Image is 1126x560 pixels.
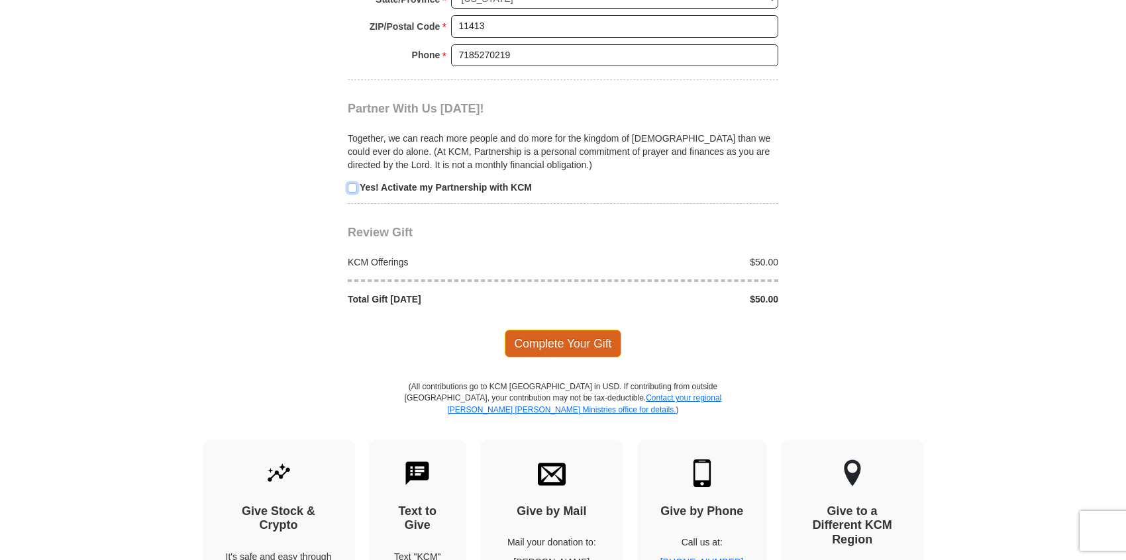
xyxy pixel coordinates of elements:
[348,226,413,239] span: Review Gift
[688,459,716,487] img: mobile.svg
[341,256,564,269] div: KCM Offerings
[403,459,431,487] img: text-to-give.svg
[563,293,786,306] div: $50.00
[538,459,566,487] img: envelope.svg
[360,182,532,193] strong: Yes! Activate my Partnership with KCM
[660,504,744,519] h4: Give by Phone
[843,459,862,487] img: other-region
[341,293,564,306] div: Total Gift [DATE]
[392,504,444,533] h4: Text to Give
[348,102,484,115] span: Partner With Us [DATE]!
[226,504,332,533] h4: Give Stock & Crypto
[503,504,600,519] h4: Give by Mail
[404,381,722,439] p: (All contributions go to KCM [GEOGRAPHIC_DATA] in USD. If contributing from outside [GEOGRAPHIC_D...
[660,536,744,549] p: Call us at:
[804,504,901,547] h4: Give to a Different KCM Region
[265,459,293,487] img: give-by-stock.svg
[370,17,440,36] strong: ZIP/Postal Code
[447,393,721,414] a: Contact your regional [PERSON_NAME] [PERSON_NAME] Ministries office for details.
[348,132,778,171] p: Together, we can reach more people and do more for the kingdom of [DEMOGRAPHIC_DATA] than we coul...
[563,256,786,269] div: $50.00
[505,330,622,357] span: Complete Your Gift
[503,536,600,549] p: Mail your donation to:
[412,46,440,64] strong: Phone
